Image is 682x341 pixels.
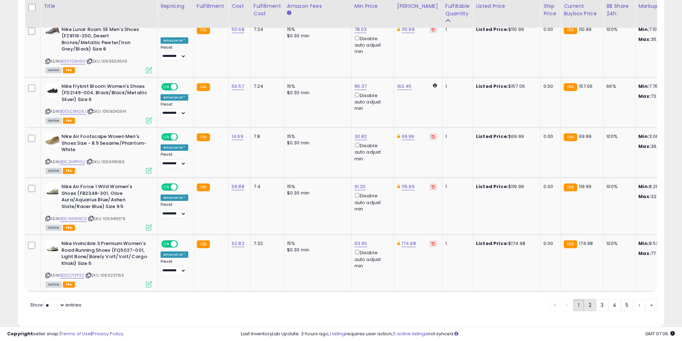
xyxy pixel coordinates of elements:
[354,249,389,269] div: Disable auto adjust min
[45,26,152,73] div: ASIN:
[397,2,439,10] div: [PERSON_NAME]
[393,330,428,337] a: 5 active listings
[650,302,653,309] span: »
[162,184,171,190] span: ON
[232,83,244,90] a: 56.57
[606,240,630,247] div: 100%
[287,83,346,90] div: 15%
[241,331,675,337] div: Last InventoryLab Update: 3 hours ago, requires user action, not synced.
[177,184,188,190] span: OFF
[354,83,367,90] a: 85.37
[287,190,346,196] div: $0.30 min
[7,331,123,337] div: seller snap | |
[596,299,608,311] a: 3
[608,299,621,311] a: 4
[476,240,535,247] div: $174.98
[162,84,171,90] span: ON
[579,26,592,33] span: 110.99
[45,282,62,288] span: All listings currently available for purchase on Amazon
[60,272,84,278] a: B0DC71ZP32
[60,58,85,64] a: B0D1YDXH95
[45,83,152,123] div: ASIN:
[60,159,85,165] a: B0CZHPPYDJ
[638,183,649,190] strong: Min:
[197,26,210,34] small: FBA
[7,330,33,337] strong: Copyright
[287,247,346,253] div: $0.30 min
[161,102,188,118] div: Preset:
[402,133,415,140] a: 69.99
[476,133,508,140] b: Listed Price:
[354,2,391,10] div: Min Price
[476,83,535,90] div: $157.06
[476,133,535,140] div: $69.99
[254,2,281,17] div: Fulfillment Cost
[85,272,124,278] span: | SKU: 1069237155
[397,83,412,90] a: 162.45
[287,90,346,96] div: $0.30 min
[45,118,62,124] span: All listings currently available for purchase on Amazon
[161,195,188,201] div: Amazon AI *
[445,183,467,190] div: 1
[564,183,577,191] small: FBA
[445,26,467,33] div: 1
[197,240,210,248] small: FBA
[45,168,62,174] span: All listings currently available for purchase on Amazon
[61,240,148,268] b: Nike Invincible 3 Premium Women's Road Running Shoes (FQ5027-001, Light Bone/Barely Volt/Volt/Car...
[254,240,278,247] div: 7.32
[354,142,389,162] div: Disable auto adjust min
[564,133,577,141] small: FBA
[606,2,632,17] div: BB Share 24h.
[45,133,152,173] div: ASIN:
[287,240,346,247] div: 15%
[197,2,226,10] div: Fulfillment
[287,26,346,33] div: 15%
[254,183,278,190] div: 7.4
[45,67,62,73] span: All listings currently available for purchase on Amazon
[87,108,126,114] span: | SKU: 1069040541
[445,2,470,17] div: Fulfillable Quantity
[287,133,346,140] div: 15%
[88,216,125,222] span: | SKU: 1069416179
[330,330,345,337] a: 1 listing
[476,240,508,247] b: Listed Price:
[61,330,91,337] a: Terms of Use
[60,216,87,222] a: B0CW1NN5CK
[254,26,278,33] div: 7.24
[639,302,640,309] span: ›
[579,183,592,190] span: 119.99
[61,26,148,54] b: Nike Lunar Roam SE Men's Shoes (FZ8116-200, Desert Bronze/Metallic Pewter/Iron Grey/Black) Size 8
[579,133,592,140] span: 69.99
[476,26,535,33] div: $110.99
[354,91,389,112] div: Disable auto adjust min
[476,26,508,33] b: Listed Price:
[354,133,367,140] a: 30.82
[579,83,593,90] span: 157.06
[445,83,467,90] div: 1
[564,2,600,17] div: Current Buybox Price
[606,183,630,190] div: 100%
[476,183,508,190] b: Listed Price:
[232,133,243,140] a: 14.69
[354,183,366,190] a: 91.20
[254,133,278,140] div: 7.8
[161,251,188,258] div: Amazon AI *
[63,67,75,73] span: FBA
[638,133,649,140] strong: Min:
[287,140,346,146] div: $0.30 min
[45,240,60,255] img: 31Qm3eNdabL._SL40_.jpg
[232,2,248,10] div: Cost
[162,134,171,140] span: ON
[645,330,675,337] span: 2025-10-10 07:06 GMT
[638,250,651,257] strong: Max:
[177,241,188,247] span: OFF
[606,83,630,90] div: 66%
[45,133,60,148] img: 41k93b-wGJL._SL40_.jpg
[177,84,188,90] span: OFF
[161,144,188,151] div: Amazon AI *
[232,26,244,33] a: 50.68
[354,26,367,33] a: 78.03
[287,10,291,16] small: Amazon Fees.
[232,183,244,190] a: 59.88
[63,282,75,288] span: FBA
